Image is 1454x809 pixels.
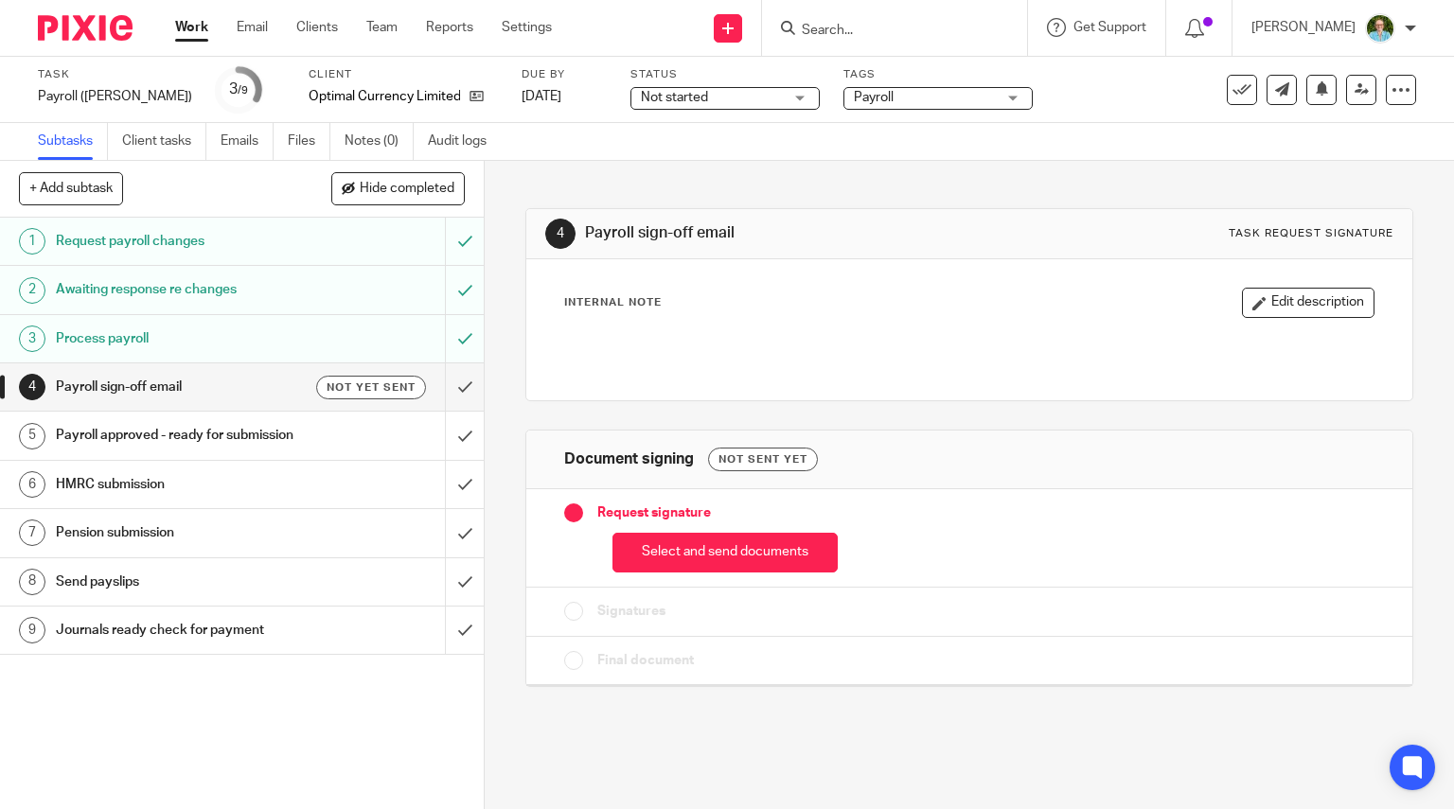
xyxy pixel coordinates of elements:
[221,123,274,160] a: Emails
[296,18,338,37] a: Clients
[19,569,45,595] div: 8
[708,448,818,471] div: Not sent yet
[426,18,473,37] a: Reports
[522,90,561,103] span: [DATE]
[345,123,414,160] a: Notes (0)
[854,91,894,104] span: Payroll
[56,373,303,401] h1: Payroll sign-off email
[19,228,45,255] div: 1
[19,325,45,352] div: 3
[122,123,206,160] a: Client tasks
[238,85,248,96] small: /9
[360,182,454,197] span: Hide completed
[597,651,694,670] span: Final document
[175,18,208,37] a: Work
[800,23,970,40] input: Search
[502,18,552,37] a: Settings
[1073,21,1146,34] span: Get Support
[56,616,303,644] h1: Journals ready check for payment
[38,87,192,106] div: Payroll (Louise)
[522,67,607,82] label: Due by
[56,325,303,353] h1: Process payroll
[56,568,303,596] h1: Send payslips
[19,471,45,498] div: 6
[545,219,576,249] div: 4
[1242,288,1374,318] button: Edit description
[1365,13,1395,44] img: U9kDOIcY.jpeg
[56,421,303,449] h1: Payroll approved - ready for submission
[56,275,303,304] h1: Awaiting response re changes
[585,223,1009,243] h1: Payroll sign-off email
[630,67,820,82] label: Status
[309,87,460,106] p: Optimal Currency Limited
[56,470,303,499] h1: HMRC submission
[641,91,708,104] span: Not started
[1251,18,1356,37] p: [PERSON_NAME]
[327,379,416,396] span: Not yet sent
[237,18,268,37] a: Email
[288,123,330,160] a: Files
[19,519,45,546] div: 7
[229,79,248,100] div: 3
[366,18,398,37] a: Team
[56,227,303,255] h1: Request payroll changes
[1229,226,1393,241] div: Task request signature
[428,123,501,160] a: Audit logs
[19,617,45,643] div: 9
[38,87,192,106] div: Payroll ([PERSON_NAME])
[19,277,45,304] div: 2
[56,519,303,547] h1: Pension submission
[19,423,45,449] div: 5
[612,533,838,573] button: Select and send documents
[564,449,694,469] h1: Document signing
[843,67,1033,82] label: Tags
[38,15,133,41] img: Pixie
[331,172,465,204] button: Hide completed
[19,374,45,400] div: 4
[597,503,711,522] span: Request signature
[38,67,192,82] label: Task
[38,123,108,160] a: Subtasks
[564,295,662,310] p: Internal Note
[19,172,123,204] button: + Add subtask
[309,67,498,82] label: Client
[597,602,665,621] span: Signatures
